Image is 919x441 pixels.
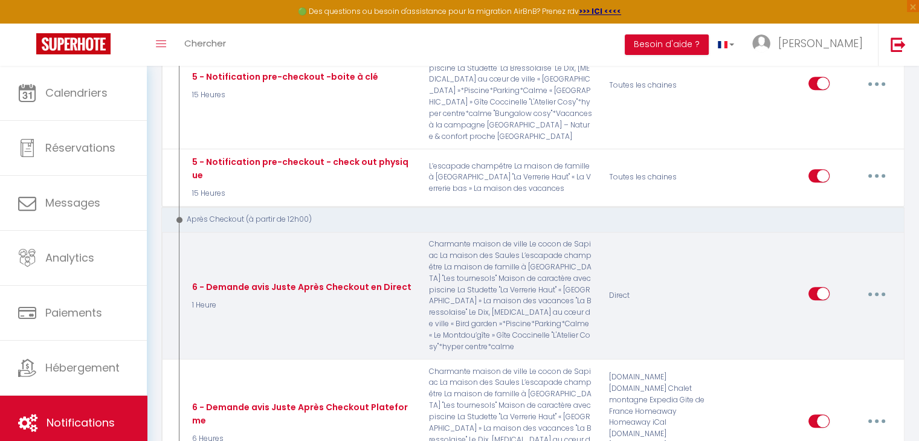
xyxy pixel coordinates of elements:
div: 6 - Demande avis Juste Après Checkout Plateforme [189,401,413,427]
button: Besoin d'aide ? [625,34,709,55]
img: ... [752,34,770,53]
p: L’escapade champêtre La maison de famille à [GEOGRAPHIC_DATA] "La Verrerie Haut" « La Verrerie ba... [421,155,601,199]
span: Calendriers [45,85,108,100]
div: 5 - Notification pre-checkout -boite à clé [189,70,378,83]
div: Toutes les chaines [601,28,721,142]
span: Chercher [184,37,226,50]
span: Analytics [45,250,94,265]
span: Notifications [47,415,115,430]
span: Réservations [45,140,115,155]
img: logout [891,37,906,52]
p: Charmante maison de ville Le cocon de Sapiac La maison des Saules [GEOGRAPHIC_DATA] "Les tourneso... [421,28,601,142]
div: Direct [601,239,721,352]
div: Après Checkout (à partir de 12h00) [173,214,879,225]
p: 15 Heures [189,89,378,101]
div: Toutes les chaines [601,155,721,199]
p: 1 Heure [189,300,411,311]
span: Hébergement [45,360,120,375]
p: Charmante maison de ville Le cocon de Sapiac La maison des Saules L’escapade champêtre La maison ... [421,239,601,352]
a: Chercher [175,24,235,66]
p: 15 Heures [189,188,413,199]
a: >>> ICI <<<< [579,6,621,16]
div: 6 - Demande avis Juste Après Checkout en Direct [189,280,411,294]
img: Super Booking [36,33,111,54]
div: 5 - Notification pre-checkout - check out physique [189,155,413,182]
span: Messages [45,195,100,210]
a: ... [PERSON_NAME] [743,24,878,66]
span: [PERSON_NAME] [778,36,863,51]
span: Paiements [45,305,102,320]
